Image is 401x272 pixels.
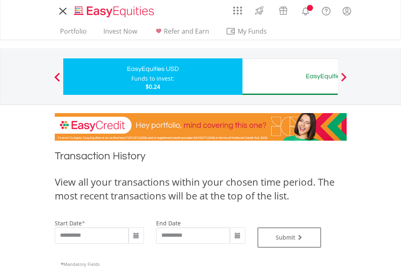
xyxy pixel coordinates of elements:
[55,113,347,141] img: EasyCredit Promotion Banner
[57,27,90,40] a: Portfolio
[228,2,247,15] a: AppsGrid
[73,5,157,18] img: EasyEquities_Logo.png
[253,4,266,17] img: thrive-v2.svg
[337,2,357,20] a: My Profile
[100,27,140,40] a: Invest Now
[55,175,347,203] div: View all your transactions within your chosen time period. The most recent transactions will be a...
[55,149,347,167] h1: Transaction History
[164,27,209,36] span: Refer and Earn
[71,2,157,18] a: Home page
[68,63,238,75] div: EasyEquities USD
[277,4,290,17] img: vouchers-v2.svg
[316,2,337,18] a: FAQ's and Support
[131,75,174,83] div: Funds to invest:
[156,219,181,227] label: end date
[336,77,352,85] button: Next
[271,2,295,17] a: Vouchers
[150,27,212,40] a: Refer and Earn
[55,219,82,227] label: start date
[61,261,100,267] span: Mandatory Fields
[295,2,316,18] a: Notifications
[233,6,242,15] img: grid-menu-icon.svg
[226,26,279,36] span: My Funds
[146,83,160,90] span: $0.24
[257,227,322,248] button: Submit
[49,77,65,85] button: Previous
